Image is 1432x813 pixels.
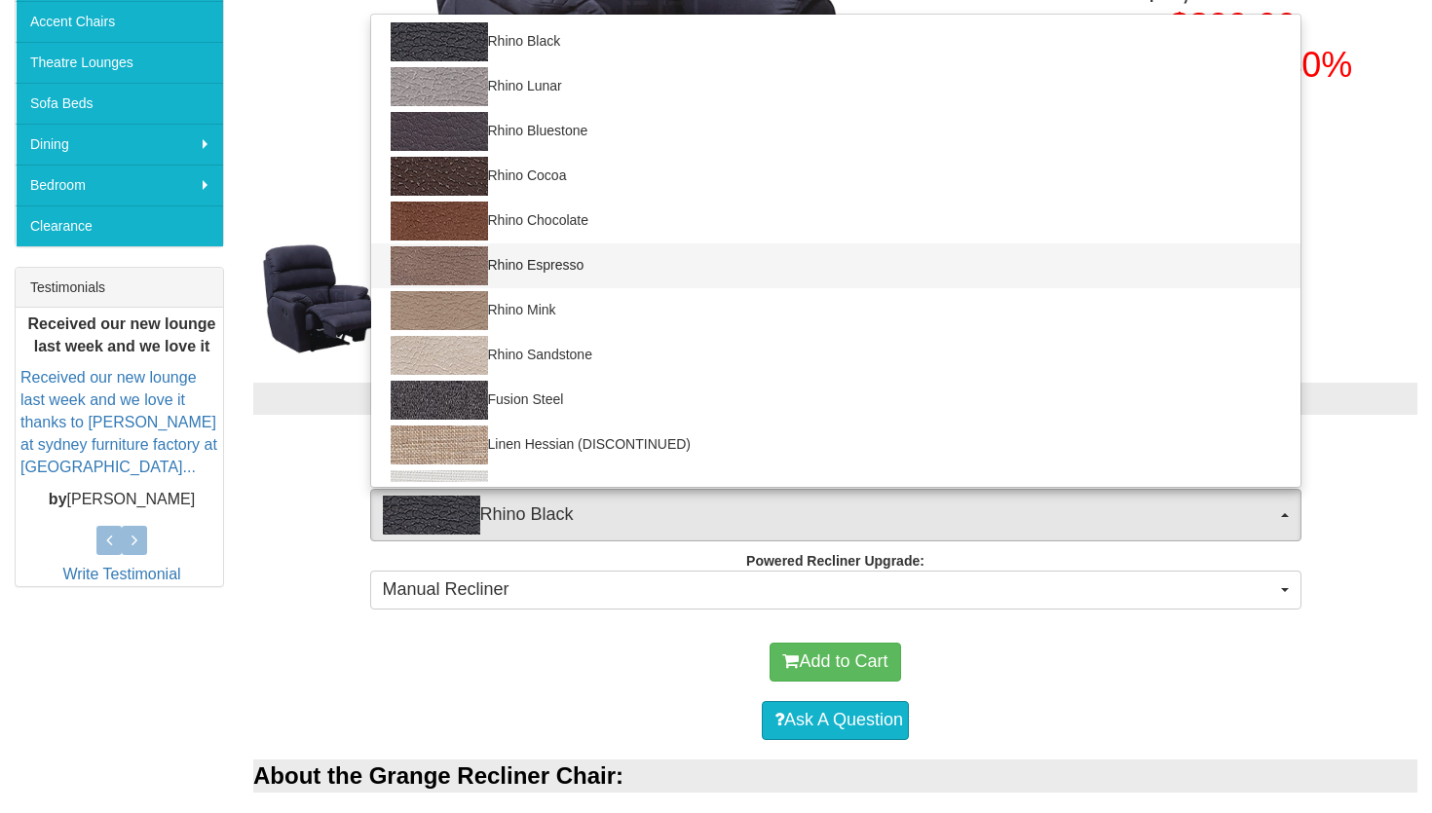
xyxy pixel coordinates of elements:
a: Bedroom [16,165,223,205]
img: Rhino Black [391,22,488,61]
img: Rhino Chocolate [391,202,488,240]
a: Rhino Bluestone [371,109,1300,154]
a: Rhino Espresso [371,243,1300,288]
img: Fusion Steel [391,381,488,420]
div: About the Grange Recliner Chair: [253,759,1417,793]
img: Rhino Mink [391,291,488,330]
a: Write Testimonial [62,566,180,582]
a: Ask A Question [762,701,909,740]
a: Linen Hessian (DISCONTINUED) [371,423,1300,467]
b: Received our new lounge last week and we love it [28,314,216,353]
a: Received our new lounge last week and we love it thanks to [PERSON_NAME] at sydney furniture fact... [20,369,217,474]
a: Rhino Lunar [371,64,1300,109]
img: Rhino Lunar [391,67,488,106]
button: Rhino BlackRhino Black [370,489,1301,541]
a: Linen Natural (DISCONTINUED) [371,467,1300,512]
button: Manual Recliner [370,571,1301,610]
a: Sofa Beds [16,83,223,124]
img: Rhino Espresso [391,246,488,285]
a: Accent Chairs [16,1,223,42]
button: Add to Cart [770,643,900,682]
span: Manual Recliner [383,577,1276,603]
h3: Choose from the options below then add to cart [253,434,1417,460]
b: by [49,490,67,506]
strong: Powered Recliner Upgrade: [746,553,924,569]
div: Testimonials [16,268,223,308]
img: Linen Hessian (DISCONTINUED) [391,425,488,464]
a: Clearance [16,205,223,246]
a: Rhino Black [371,19,1300,64]
img: Rhino Cocoa [391,157,488,196]
a: Rhino Sandstone [371,333,1300,378]
img: Rhino Black [383,496,480,535]
p: [PERSON_NAME] [20,488,223,510]
a: Theatre Lounges [16,42,223,83]
a: Rhino Mink [371,288,1300,333]
img: Rhino Bluestone [391,112,488,151]
img: Rhino Sandstone [391,336,488,375]
a: Rhino Cocoa [371,154,1300,199]
img: Linen Natural (DISCONTINUED) [391,470,488,509]
a: Dining [16,124,223,165]
span: Rhino Black [383,496,1276,535]
a: Rhino Chocolate [371,199,1300,243]
a: Fusion Steel [371,378,1300,423]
